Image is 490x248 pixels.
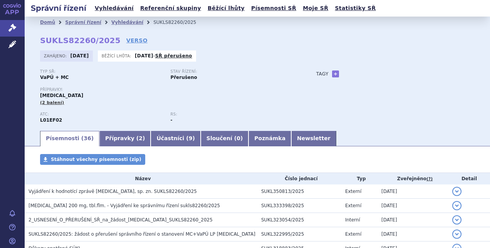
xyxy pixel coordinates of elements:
td: SUKL333398/2025 [257,199,341,213]
span: (2 balení) [40,100,64,105]
strong: Přerušeno [170,75,197,80]
strong: SUKLS82260/2025 [40,36,121,45]
a: Sloučení (0) [201,131,248,146]
a: Písemnosti (36) [40,131,99,146]
h3: Tagy [316,69,329,79]
span: [MEDICAL_DATA] [40,93,83,98]
abbr: (?) [426,176,433,182]
span: Externí [345,231,361,237]
span: Interní [345,217,360,223]
a: VERSO [126,37,148,44]
strong: [DATE] [135,53,153,59]
span: 2_USNESENÍ_O_PŘERUŠENÍ_SŘ_na_žádost_KISQALI_SUKLS82260_2025 [29,217,213,223]
a: Domů [40,20,55,25]
a: Vyhledávání [92,3,136,13]
a: Referenční skupiny [138,3,203,13]
a: SŘ přerušeno [155,53,192,59]
strong: [DATE] [70,53,89,59]
td: [DATE] [378,184,448,199]
p: Stav řízení: [170,69,293,74]
td: SUKL322995/2025 [257,227,341,241]
span: 9 [189,135,193,141]
p: Přípravky: [40,87,301,92]
span: 2 [139,135,143,141]
span: Stáhnout všechny písemnosti (zip) [51,157,141,162]
button: detail [452,230,461,239]
span: Externí [345,203,361,208]
a: Moje SŘ [300,3,331,13]
li: SUKLS82260/2025 [153,17,206,28]
button: detail [452,187,461,196]
a: Stáhnout všechny písemnosti (zip) [40,154,145,165]
strong: VaPÚ + MC [40,75,69,80]
th: Typ [341,173,378,184]
a: Statistiky SŘ [332,3,378,13]
a: Newsletter [291,131,336,146]
th: Zveřejněno [378,173,448,184]
h2: Správní řízení [25,3,92,13]
a: Účastníci (9) [151,131,200,146]
a: + [332,70,339,77]
td: [DATE] [378,227,448,241]
a: Písemnosti SŘ [249,3,299,13]
span: KISQALI 200 mg, tbl.flm. - Vyjádření ke správnímu řízení sukls82260/2025 [29,203,220,208]
a: Běžící lhůty [205,3,247,13]
span: Externí [345,189,361,194]
a: Přípravky (2) [99,131,151,146]
span: Vyjádření k hodnotící zprávě KISQALI, sp. zn. SUKLS82260/2025 [29,189,197,194]
strong: - [170,117,172,123]
a: Správní řízení [65,20,101,25]
span: 0 [237,135,240,141]
p: RS: [170,112,293,117]
td: SUKL350813/2025 [257,184,341,199]
th: Detail [448,173,490,184]
th: Číslo jednací [257,173,341,184]
td: [DATE] [378,213,448,227]
strong: RIBOCIKLIB [40,117,62,123]
span: SUKLS82260/2025: žádost o přerušení správního řízení o stanovení MC+VaPÚ LP Kisqali [29,231,255,237]
td: [DATE] [378,199,448,213]
span: 36 [84,135,91,141]
p: - [135,53,192,59]
span: Běžící lhůta: [102,53,133,59]
p: ATC: [40,112,163,117]
span: Zahájeno: [44,53,68,59]
th: Název [25,173,257,184]
p: Typ SŘ: [40,69,163,74]
button: detail [452,215,461,225]
a: Vyhledávání [111,20,143,25]
td: SUKL323054/2025 [257,213,341,227]
button: detail [452,201,461,210]
a: Poznámka [248,131,291,146]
